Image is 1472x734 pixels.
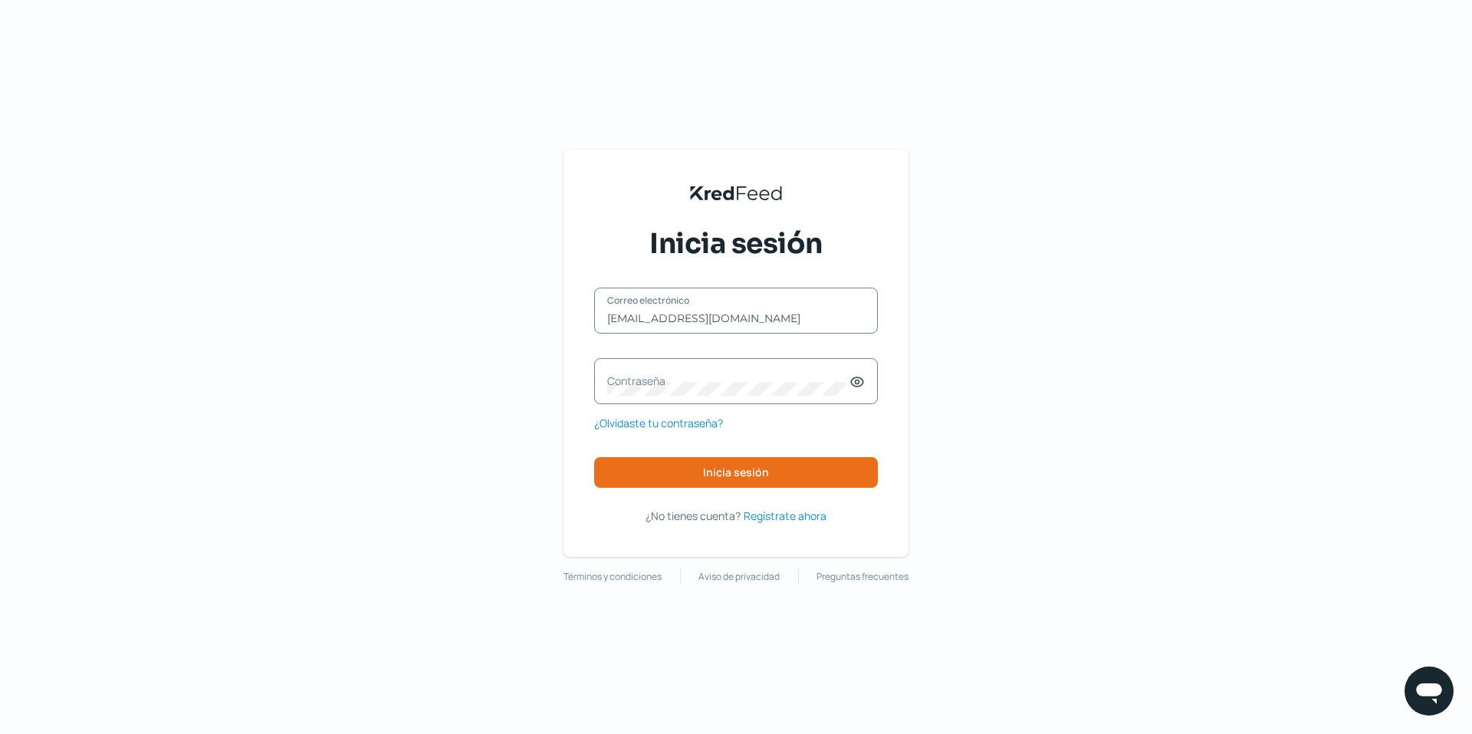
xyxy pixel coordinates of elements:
a: Preguntas frecuentes [816,568,909,585]
span: ¿No tienes cuenta? [646,509,741,523]
a: Regístrate ahora [744,506,826,525]
a: Aviso de privacidad [698,568,780,585]
span: Inicia sesión [703,467,769,478]
span: Inicia sesión [649,225,823,263]
a: ¿Olvidaste tu contraseña? [594,413,723,433]
label: Contraseña [607,374,849,388]
button: Inicia sesión [594,457,878,488]
img: chatIcon [1414,676,1444,706]
a: Términos y condiciones [563,568,662,585]
label: Correo electrónico [607,294,849,307]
